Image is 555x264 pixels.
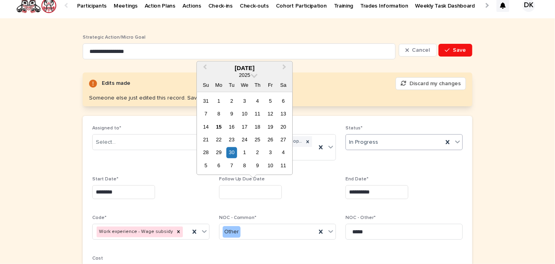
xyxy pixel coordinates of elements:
div: Choose Tuesday, October 7th, 2025 [226,160,237,171]
div: Choose Wednesday, September 17th, 2025 [239,121,250,132]
div: Choose Monday, September 22nd, 2025 [213,134,224,145]
div: Choose Sunday, September 21st, 2025 [200,134,211,145]
span: In Progress [349,138,378,147]
span: 2025 [239,72,250,78]
span: Assigned to* [92,126,121,131]
div: Tu [226,80,237,90]
div: Choose Tuesday, September 2nd, 2025 [226,96,237,106]
div: Work experience - Wage subsidy [97,227,174,237]
span: End Date* [345,177,369,182]
div: Su [200,80,211,90]
div: Choose Sunday, October 5th, 2025 [200,160,211,171]
div: Mo [213,80,224,90]
div: Choose Wednesday, September 3rd, 2025 [239,96,250,106]
div: Choose Thursday, September 25th, 2025 [252,134,263,145]
div: Sa [278,80,289,90]
span: NOC - Other* [345,215,376,220]
div: Choose Thursday, September 4th, 2025 [252,96,263,106]
div: Choose Monday, September 8th, 2025 [213,108,224,119]
div: Choose Sunday, September 28th, 2025 [200,147,211,158]
div: Choose Tuesday, September 9th, 2025 [226,108,237,119]
div: Choose Wednesday, October 1st, 2025 [239,147,250,158]
div: Choose Saturday, September 27th, 2025 [278,134,289,145]
button: Previous Month [198,62,210,75]
span: Code* [92,215,107,220]
div: Choose Friday, October 3rd, 2025 [265,147,276,158]
button: Discard my changes [396,77,466,90]
div: Other [223,226,241,238]
div: Choose Saturday, September 13th, 2025 [278,108,289,119]
span: Strategic Action/Micro Goal [83,35,146,40]
div: Choose Monday, September 29th, 2025 [213,147,224,158]
div: Choose Thursday, October 9th, 2025 [252,160,263,171]
div: Choose Tuesday, September 23rd, 2025 [226,134,237,145]
div: Choose Friday, September 26th, 2025 [265,134,276,145]
div: Choose Saturday, September 20th, 2025 [278,121,289,132]
div: Choose Sunday, September 7th, 2025 [200,108,211,119]
div: Choose Thursday, September 18th, 2025 [252,121,263,132]
div: Someone else just edited this record. Saving may overwrite their changes. [89,95,280,102]
div: Choose Sunday, September 14th, 2025 [200,121,211,132]
span: Start Date* [92,177,118,182]
div: Choose Friday, September 12th, 2025 [265,108,276,119]
div: Fr [265,80,276,90]
div: Choose Saturday, September 6th, 2025 [278,96,289,106]
div: Th [252,80,263,90]
span: Cost [92,256,103,261]
div: Choose Wednesday, October 8th, 2025 [239,160,250,171]
div: Choose Saturday, October 4th, 2025 [278,147,289,158]
div: We [239,80,250,90]
button: Cancel [399,44,437,57]
div: Choose Wednesday, September 24th, 2025 [239,134,250,145]
div: Choose Monday, September 15th, 2025 [213,121,224,132]
div: Choose Friday, September 5th, 2025 [265,96,276,106]
button: Next Month [279,62,291,75]
div: Choose Saturday, October 11th, 2025 [278,160,289,171]
div: Choose Tuesday, September 16th, 2025 [226,121,237,132]
div: Choose Friday, October 10th, 2025 [265,160,276,171]
div: Select... [96,138,116,147]
div: Choose Thursday, September 11th, 2025 [252,108,263,119]
button: Save [439,44,472,57]
span: Save [453,47,466,53]
span: NOC - Common* [219,215,257,220]
span: Follow Up Due Date [219,177,265,182]
div: Choose Sunday, August 31st, 2025 [200,96,211,106]
div: Choose Friday, September 19th, 2025 [265,121,276,132]
div: Choose Monday, October 6th, 2025 [213,160,224,171]
div: Choose Monday, September 1st, 2025 [213,96,224,106]
span: Status* [345,126,363,131]
div: month 2025-09 [200,94,290,172]
div: Edits made [102,78,130,88]
div: Choose Thursday, October 2nd, 2025 [252,147,263,158]
div: [DATE] [197,65,292,72]
div: Choose Tuesday, September 30th, 2025 [226,147,237,158]
div: Choose Wednesday, September 10th, 2025 [239,108,250,119]
span: Cancel [412,47,430,53]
